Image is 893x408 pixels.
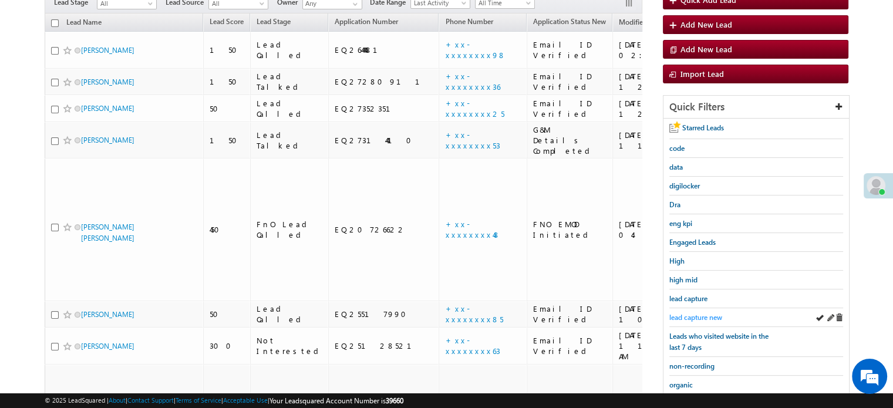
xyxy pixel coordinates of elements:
span: Engaged Leads [669,238,716,247]
a: [PERSON_NAME] [81,104,134,113]
span: Your Leadsquared Account Number is [269,396,403,405]
div: 450 [210,224,245,235]
div: [DATE] 11:43 AM [619,130,704,151]
div: Email ID Verified [533,71,607,92]
div: 50 [210,309,245,319]
a: [PERSON_NAME] [81,77,134,86]
span: 39660 [386,396,403,405]
span: digilocker [669,181,700,190]
span: organic [669,380,693,389]
div: Lead Talked [257,130,323,151]
span: Application Status New [533,17,606,26]
div: Email ID Verified [533,304,607,325]
a: Acceptable Use [223,396,268,404]
input: Check all records [51,19,59,27]
span: Starred Leads [682,123,724,132]
span: Lead Score [210,17,244,26]
span: non-recording [669,362,715,370]
a: Phone Number [439,15,498,31]
div: Email ID Verified [533,39,607,60]
a: +xx-xxxxxxxx53 [445,130,500,150]
a: Lead Name [60,16,107,31]
div: Email ID Verified [533,98,607,119]
span: Import Lead [680,69,724,79]
a: +xx-xxxxxxxx48 [445,219,500,240]
div: [DATE] 12:09 PM [619,98,704,119]
a: Application Number [329,15,404,31]
div: [DATE] 12:12 PM [619,71,704,92]
span: Phone Number [445,17,493,26]
span: © 2025 LeadSquared | | | | | [45,395,403,406]
a: [PERSON_NAME] [81,136,134,144]
span: Add New Lead [680,19,732,29]
div: Lead Talked [257,71,323,92]
span: Leads who visited website in the last 7 days [669,332,769,352]
a: [PERSON_NAME] [PERSON_NAME] [81,222,134,242]
a: +xx-xxxxxxxx85 [445,304,503,324]
a: [PERSON_NAME] [81,310,134,319]
span: High [669,257,685,265]
div: 150 [210,76,245,87]
div: [DATE] 11:11 AM [619,330,704,362]
div: Email ID Verified [533,335,607,356]
div: EQ27352351 [335,103,434,114]
span: data [669,163,683,171]
a: +xx-xxxxxxxx36 [445,71,500,92]
a: Lead Stage [251,15,296,31]
div: Not Interested [257,335,323,356]
div: 300 [210,340,245,351]
div: Lead Called [257,304,323,325]
a: Lead Score [204,15,250,31]
div: Lead Called [257,98,323,119]
span: lead capture new [669,313,722,322]
span: lead capture [669,294,707,303]
a: Terms of Service [176,396,221,404]
div: [DATE] 10:55 PM [619,304,704,325]
span: high mid [669,275,697,284]
div: 50 [210,103,245,114]
span: Dra [669,200,680,209]
div: [DATE] 04:11 PM [619,219,704,240]
a: +xx-xxxxxxxx63 [445,335,500,356]
span: code [669,144,685,153]
div: G&M Details Completed [533,124,607,156]
a: [PERSON_NAME] [81,46,134,55]
span: eng kpi [669,219,692,228]
span: Lead Stage [257,17,291,26]
div: Quick Filters [663,96,849,119]
a: Application Status New [527,15,612,31]
div: 150 [210,135,245,146]
a: Contact Support [127,396,174,404]
div: EQ20726622 [335,224,434,235]
a: About [109,396,126,404]
a: +xx-xxxxxxxx25 [445,98,504,119]
span: Add New Lead [680,44,732,54]
div: EQ25128521 [335,340,434,351]
div: EQ25517990 [335,309,434,319]
span: Application Number [335,17,398,26]
div: EQ27314410 [335,135,434,146]
span: Modified On [619,18,658,26]
div: FnO Lead Called [257,219,323,240]
a: [PERSON_NAME] [81,342,134,350]
div: Lead Called [257,39,323,60]
div: FNO EMOD Initiated [533,219,607,240]
div: [DATE] 02:40 PM [619,39,704,60]
div: EQ27280911 [335,76,434,87]
a: +xx-xxxxxxxx98 [445,39,506,60]
div: EQ26444481 [335,45,434,55]
div: 150 [210,45,245,55]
